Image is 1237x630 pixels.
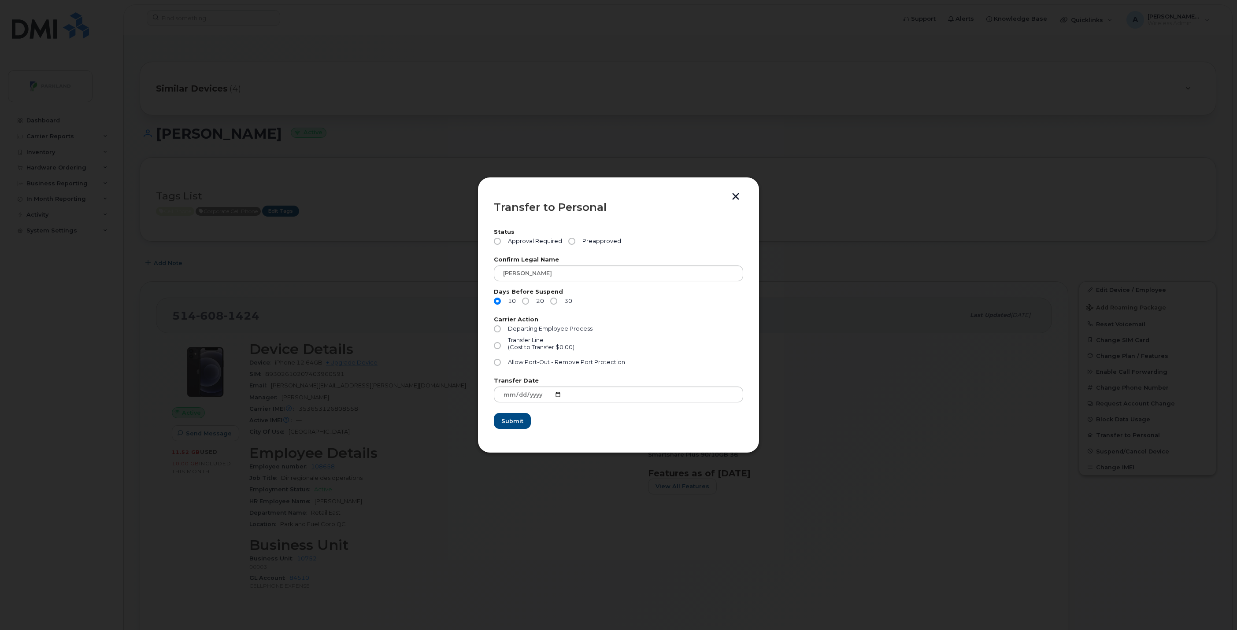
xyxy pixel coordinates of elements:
[494,229,743,235] label: Status
[533,298,544,305] span: 20
[550,298,557,305] input: 30
[508,325,593,332] span: Departing Employee Process
[508,344,574,351] div: (Cost to Transfer $0.00)
[501,417,523,425] span: Submit
[494,317,743,323] label: Carrier Action
[579,238,621,245] span: Preapproved
[504,298,516,305] span: 10
[508,337,544,343] span: Transfer Line
[504,238,562,245] span: Approval Required
[494,298,501,305] input: 10
[561,298,572,305] span: 30
[494,342,501,349] input: Transfer Line(Cost to Transfer $0.00)
[494,257,743,263] label: Confirm Legal Name
[494,238,501,245] input: Approval Required
[494,202,743,213] div: Transfer to Personal
[568,238,575,245] input: Preapproved
[508,359,625,365] span: Allow Port-Out - Remove Port Protection
[522,298,529,305] input: 20
[494,413,531,429] button: Submit
[494,325,501,332] input: Departing Employee Process
[494,289,743,295] label: Days Before Suspend
[494,359,501,366] input: Allow Port-Out - Remove Port Protection
[494,378,743,384] label: Transfer Date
